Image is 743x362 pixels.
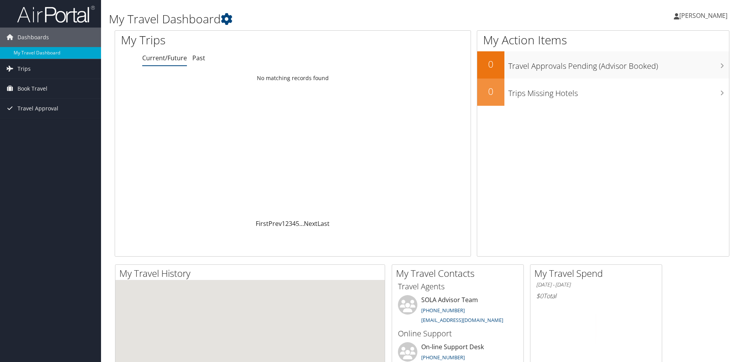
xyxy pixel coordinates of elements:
[477,85,504,98] h2: 0
[192,54,205,62] a: Past
[289,219,292,228] a: 3
[477,58,504,71] h2: 0
[269,219,282,228] a: Prev
[679,11,727,20] span: [PERSON_NAME]
[398,281,518,292] h3: Travel Agents
[299,219,304,228] span: …
[304,219,317,228] a: Next
[17,99,58,118] span: Travel Approval
[536,292,543,300] span: $0
[115,71,471,85] td: No matching records found
[17,28,49,47] span: Dashboards
[17,5,95,23] img: airportal-logo.png
[109,11,527,27] h1: My Travel Dashboard
[508,57,729,72] h3: Travel Approvals Pending (Advisor Booked)
[292,219,296,228] a: 4
[142,54,187,62] a: Current/Future
[121,32,317,48] h1: My Trips
[282,219,285,228] a: 1
[477,79,729,106] a: 0Trips Missing Hotels
[317,219,330,228] a: Last
[17,79,47,98] span: Book Travel
[394,295,521,327] li: SOLA Advisor Team
[421,317,503,324] a: [EMAIL_ADDRESS][DOMAIN_NAME]
[536,292,656,300] h6: Total
[398,328,518,339] h3: Online Support
[285,219,289,228] a: 2
[296,219,299,228] a: 5
[674,4,735,27] a: [PERSON_NAME]
[396,267,523,280] h2: My Travel Contacts
[508,84,729,99] h3: Trips Missing Hotels
[421,354,465,361] a: [PHONE_NUMBER]
[256,219,269,228] a: First
[536,281,656,289] h6: [DATE] - [DATE]
[119,267,385,280] h2: My Travel History
[534,267,662,280] h2: My Travel Spend
[17,59,31,79] span: Trips
[477,32,729,48] h1: My Action Items
[421,307,465,314] a: [PHONE_NUMBER]
[477,51,729,79] a: 0Travel Approvals Pending (Advisor Booked)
